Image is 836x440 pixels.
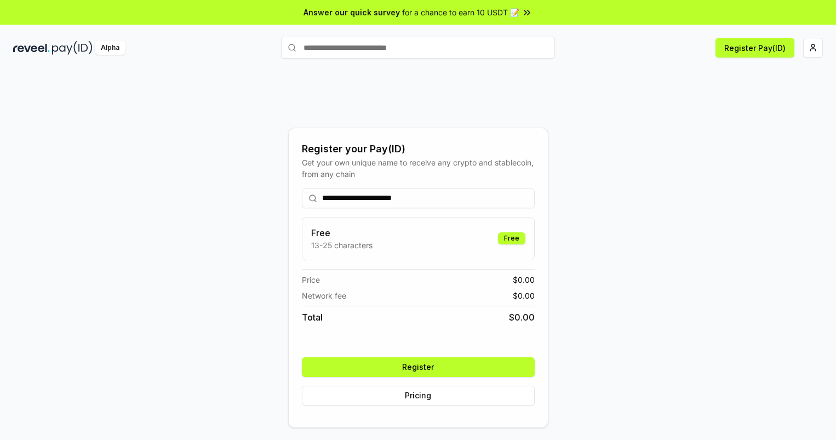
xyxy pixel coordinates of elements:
[302,357,535,377] button: Register
[95,41,125,55] div: Alpha
[13,41,50,55] img: reveel_dark
[311,226,373,239] h3: Free
[715,38,794,58] button: Register Pay(ID)
[311,239,373,251] p: 13-25 characters
[302,311,323,324] span: Total
[304,7,400,18] span: Answer our quick survey
[402,7,519,18] span: for a chance to earn 10 USDT 📝
[52,41,93,55] img: pay_id
[302,274,320,285] span: Price
[498,232,525,244] div: Free
[302,141,535,157] div: Register your Pay(ID)
[513,274,535,285] span: $ 0.00
[302,157,535,180] div: Get your own unique name to receive any crypto and stablecoin, from any chain
[509,311,535,324] span: $ 0.00
[302,386,535,405] button: Pricing
[302,290,346,301] span: Network fee
[513,290,535,301] span: $ 0.00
